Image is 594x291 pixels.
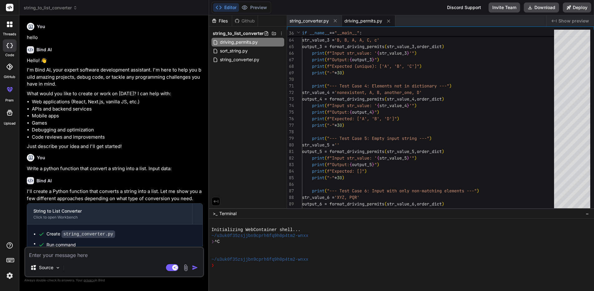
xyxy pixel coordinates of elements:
img: settings [4,270,15,281]
span: print [312,57,324,62]
span: order_dict [417,149,442,154]
p: Always double-check its answers. Your in Bind [24,277,204,283]
label: prem [5,98,14,103]
span: 'B, B, A, A, C, c' [334,37,379,43]
span: ) [477,188,479,194]
div: 75 [287,109,294,116]
span: ) [377,162,379,167]
button: − [584,209,590,219]
h6: Bind AI [37,47,52,53]
span: print [312,122,324,128]
li: Mobile apps [32,112,203,120]
div: 77 [287,122,294,129]
span: output_4 = format_driving_permits [302,96,384,102]
li: Web applications (React, Next.js, vanilla JS, etc.) [32,98,203,106]
span: ❯ [212,263,215,269]
div: 73 [287,96,294,102]
div: 69 [287,70,294,76]
span: print [312,136,324,141]
span: output_6 = format_driving_permits [302,201,384,207]
span: } [407,50,409,56]
img: icon [192,264,198,271]
span: Run command [46,242,196,248]
div: Files [209,18,232,24]
span: 'nonexistent, A, B, another_one, D' [334,90,422,95]
div: 68 [287,63,294,70]
p: Just describe your idea and I'll get started! [27,143,203,150]
span: order_dict [417,201,442,207]
span: ( [324,70,327,76]
span: ) [342,70,344,76]
span: , [414,149,417,154]
button: Editor [213,3,239,12]
span: ( [384,96,387,102]
span: f"Expected: []" [327,168,364,174]
span: == [329,30,334,36]
div: 83 [287,161,294,168]
div: 65 [287,43,294,50]
span: f"Output: [327,162,349,167]
span: f"Input str_value: ' [327,103,377,108]
span: '' [334,142,339,148]
div: 80 [287,142,294,148]
span: { [349,57,352,62]
span: str_value_5 = [302,142,334,148]
span: { [349,162,352,167]
span: print [312,155,324,161]
button: Invite Team [489,2,520,12]
span: output_5 = format_driving_permits [302,149,384,154]
span: print [312,109,324,115]
span: '" [409,103,414,108]
label: GitHub [4,74,15,80]
span: } [407,155,409,161]
span: output_5 [352,162,372,167]
span: output_4 [352,109,372,115]
span: " [374,57,377,62]
code: string_converter.py [61,230,115,238]
span: ) [442,44,444,49]
span: { [377,155,379,161]
img: Pick Models [55,265,61,270]
span: ( [324,136,327,141]
div: 66 [287,50,294,57]
div: 74 [287,102,294,109]
span: ( [324,63,327,69]
span: 30 [337,70,342,76]
span: ) [442,149,444,154]
span: "__main__" [334,30,359,36]
span: print [312,116,324,121]
span: f"Output: [327,57,349,62]
span: sort_string.py [219,47,248,55]
button: Preview [239,3,270,12]
label: Upload [4,121,16,126]
div: 64 [287,37,294,43]
li: Debugging and optimization [32,126,203,134]
span: ( [324,162,327,167]
img: attachment [182,264,189,271]
span: ( [384,149,387,154]
label: code [5,52,14,58]
span: str_value_6 [379,208,407,213]
span: { [377,50,379,56]
span: >_ [213,210,217,217]
span: "--- Test Case 6: Input with only non-matching ele [327,188,452,194]
span: f"Expected (unique): ['A', 'B', 'C']" [327,63,419,69]
span: } [407,208,409,213]
span: string_to_list_converter [213,30,264,37]
span: ( [324,122,327,128]
span: ( [324,188,327,194]
li: APIs and backend services [32,106,203,113]
span: str_value_3 = [302,37,334,43]
span: string_converter.py [219,56,260,63]
span: "--- Test Case 5: Empty input string ---" [327,136,429,141]
div: Discord Support [443,2,485,12]
span: ments ---" [452,188,477,194]
span: ) [414,103,417,108]
span: ( [324,109,327,115]
span: '" [409,50,414,56]
span: ) [364,168,367,174]
li: Games [32,120,203,127]
span: ) [442,96,444,102]
span: string_to_list_converter [24,5,77,11]
span: f"Output: [327,109,349,115]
